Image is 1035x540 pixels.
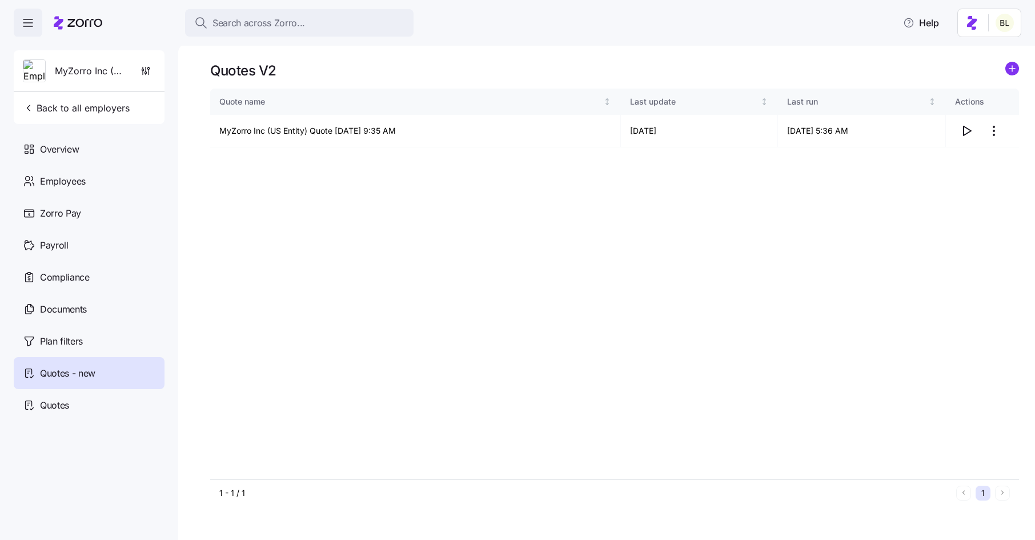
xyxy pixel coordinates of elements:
[14,229,165,261] a: Payroll
[928,98,936,106] div: Not sorted
[23,101,130,115] span: Back to all employers
[219,95,601,108] div: Quote name
[14,261,165,293] a: Compliance
[212,16,305,30] span: Search across Zorro...
[995,486,1010,501] button: Next page
[40,238,69,253] span: Payroll
[603,98,611,106] div: Not sorted
[976,486,990,501] button: 1
[621,115,777,147] td: [DATE]
[40,334,83,349] span: Plan filters
[23,60,45,83] img: Employer logo
[14,197,165,229] a: Zorro Pay
[778,115,946,147] td: [DATE] 5:36 AM
[40,142,79,157] span: Overview
[40,302,87,317] span: Documents
[14,293,165,325] a: Documents
[787,95,926,108] div: Last run
[903,16,939,30] span: Help
[778,89,946,115] th: Last runNot sorted
[996,14,1014,32] img: 2fabda6663eee7a9d0b710c60bc473af
[14,325,165,357] a: Plan filters
[1005,62,1019,79] a: add icon
[14,357,165,389] a: Quotes - new
[955,95,1010,108] div: Actions
[894,11,948,34] button: Help
[210,115,621,147] td: MyZorro Inc (US Entity) Quote [DATE] 9:35 AM
[185,9,414,37] button: Search across Zorro...
[40,174,86,189] span: Employees
[621,89,777,115] th: Last updateNot sorted
[630,95,758,108] div: Last update
[40,270,90,285] span: Compliance
[760,98,768,106] div: Not sorted
[40,206,81,221] span: Zorro Pay
[14,165,165,197] a: Employees
[14,389,165,421] a: Quotes
[956,486,971,501] button: Previous page
[14,133,165,165] a: Overview
[219,487,952,499] div: 1 - 1 / 1
[210,62,276,79] h1: Quotes V2
[1005,62,1019,75] svg: add icon
[55,64,127,78] span: MyZorro Inc (US Entity)
[210,89,621,115] th: Quote nameNot sorted
[40,366,95,381] span: Quotes - new
[40,398,69,413] span: Quotes
[18,97,134,119] button: Back to all employers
